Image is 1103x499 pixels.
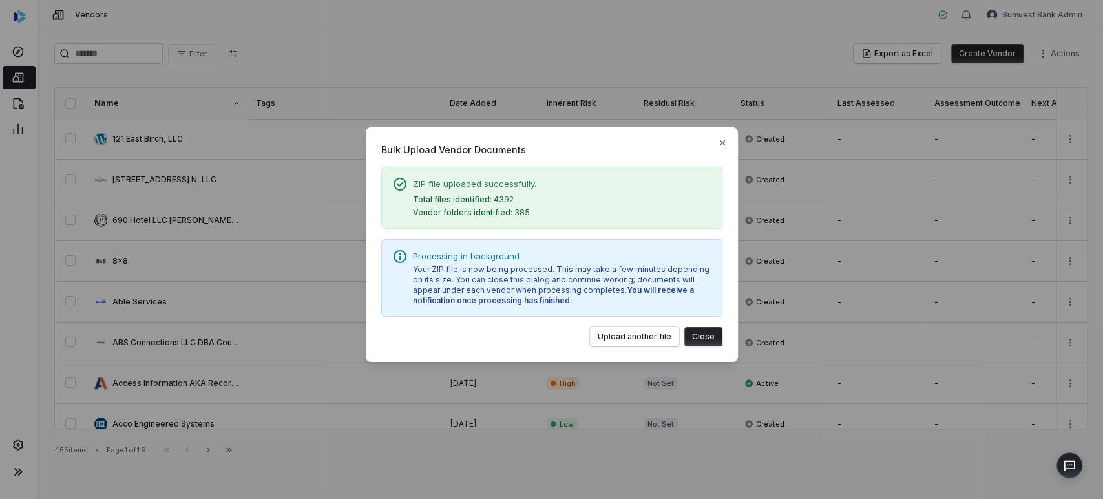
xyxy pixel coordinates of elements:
[413,250,711,262] p: Processing in background
[413,178,711,189] p: ZIP file uploaded successfully.
[413,207,512,217] span: Vendor folders identified:
[413,195,711,205] div: 4392
[413,195,492,204] span: Total files identified:
[590,327,679,346] button: Upload another file
[413,207,711,218] div: 385
[684,327,722,346] button: Close
[413,285,694,305] span: You will receive a notification once processing has finished.
[381,143,722,156] span: Bulk Upload Vendor Documents
[413,264,711,306] p: Your ZIP file is now being processed. This may take a few minutes depending on its size. You can ...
